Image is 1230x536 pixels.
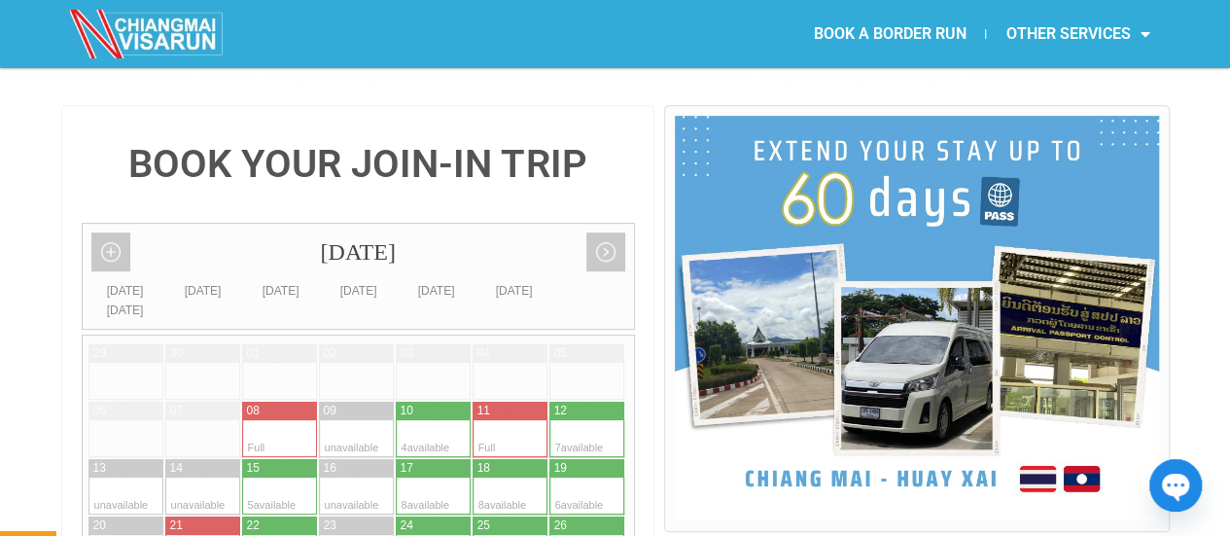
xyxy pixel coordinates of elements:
div: 03 [401,345,413,362]
div: 20 [93,518,106,534]
div: 26 [554,518,567,534]
div: 30 [170,345,183,362]
div: 09 [324,403,336,419]
div: 24 [401,518,413,534]
div: 08 [247,403,260,419]
h4: BOOK YOUR JOIN-IN TRIP [82,145,635,184]
div: 21 [170,518,183,534]
div: 15 [247,460,260,477]
div: 05 [554,345,567,362]
div: [DATE] [398,281,475,301]
div: 23 [324,518,336,534]
div: [DATE] [87,301,164,320]
div: 07 [170,403,183,419]
a: BOOK A BORDER RUN [793,12,985,56]
div: [DATE] [83,224,634,281]
div: 18 [477,460,490,477]
div: 14 [170,460,183,477]
div: [DATE] [320,281,398,301]
div: 01 [247,345,260,362]
div: 13 [93,460,106,477]
div: [DATE] [164,281,242,301]
div: [DATE] [242,281,320,301]
div: 04 [477,345,490,362]
div: [DATE] [475,281,553,301]
div: 22 [247,518,260,534]
div: [DATE] [87,281,164,301]
div: 11 [477,403,490,419]
div: 25 [477,518,490,534]
nav: Menu [615,12,1169,56]
div: 19 [554,460,567,477]
div: 12 [554,403,567,419]
div: 17 [401,460,413,477]
div: 06 [93,403,106,419]
a: OTHER SERVICES [986,12,1169,56]
div: 29 [93,345,106,362]
div: 16 [324,460,336,477]
div: 10 [401,403,413,419]
div: 02 [324,345,336,362]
